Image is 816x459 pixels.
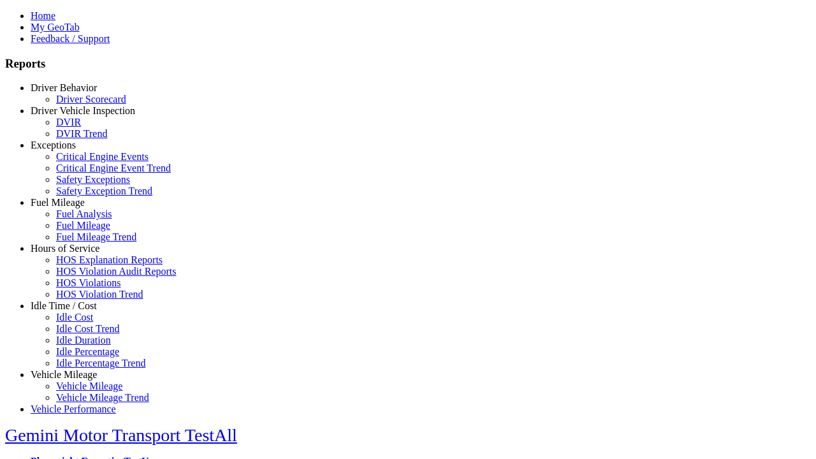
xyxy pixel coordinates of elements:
[56,312,93,323] a: Idle Cost
[31,140,76,150] a: Exceptions
[56,335,111,346] a: Idle Duration
[31,33,110,44] a: Feedback / Support
[56,94,126,105] a: Driver Scorecard
[31,404,116,414] a: Vehicle Performance
[56,392,149,403] a: Vehicle Mileage Trend
[56,358,145,368] a: Idle Percentage Trend
[56,266,177,277] a: HOS Violation Audit Reports
[31,243,99,254] a: Hours of Service
[31,22,80,33] a: My GeoTab
[31,197,85,208] a: Fuel Mileage
[31,369,97,380] a: Vehicle Mileage
[56,163,171,173] a: Critical Engine Event Trend
[5,57,811,71] h3: Reports
[56,254,163,265] a: HOS Explanation Reports
[56,128,107,139] a: DVIR Trend
[56,208,112,219] a: Fuel Analysis
[5,425,237,445] a: Gemini Motor Transport TestAll
[31,105,135,116] a: Driver Vehicle Inspection
[31,10,55,21] a: Home
[56,289,143,300] a: HOS Violation Trend
[31,300,97,311] a: Idle Time / Cost
[56,231,136,242] a: Fuel Mileage Trend
[56,381,122,391] a: Vehicle Mileage
[56,186,152,196] a: Safety Exception Trend
[56,323,120,334] a: Idle Cost Trend
[56,151,149,162] a: Critical Engine Events
[56,277,120,288] a: HOS Violations
[56,174,130,185] a: Safety Exceptions
[56,346,119,357] a: Idle Percentage
[31,82,97,93] a: Driver Behavior
[56,220,110,231] a: Fuel Mileage
[56,117,81,127] a: DVIR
